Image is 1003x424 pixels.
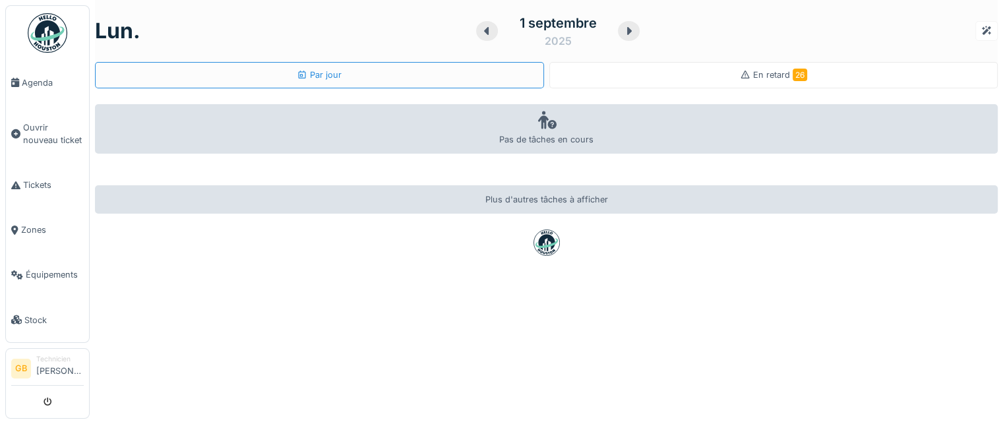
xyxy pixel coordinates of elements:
a: Stock [6,297,89,342]
li: [PERSON_NAME] [36,354,84,382]
a: GB Technicien[PERSON_NAME] [11,354,84,386]
h1: lun. [95,18,140,44]
a: Tickets [6,163,89,208]
span: Équipements [26,268,84,281]
span: En retard [753,70,807,80]
div: Par jour [297,69,342,81]
span: Ouvrir nouveau ticket [23,121,84,146]
a: Ouvrir nouveau ticket [6,105,89,162]
li: GB [11,359,31,379]
img: badge-BVDL4wpA.svg [533,229,560,256]
span: 26 [793,69,807,81]
div: 2025 [544,33,571,49]
a: Agenda [6,60,89,105]
img: Badge_color-CXgf-gQk.svg [28,13,67,53]
a: Zones [6,208,89,253]
span: Stock [24,314,84,326]
span: Agenda [22,76,84,89]
div: 1 septembre [519,13,596,33]
div: Plus d'autres tâches à afficher [95,185,998,214]
span: Zones [21,224,84,236]
a: Équipements [6,253,89,297]
div: Technicien [36,354,84,364]
div: Pas de tâches en cours [95,104,998,154]
span: Tickets [23,179,84,191]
